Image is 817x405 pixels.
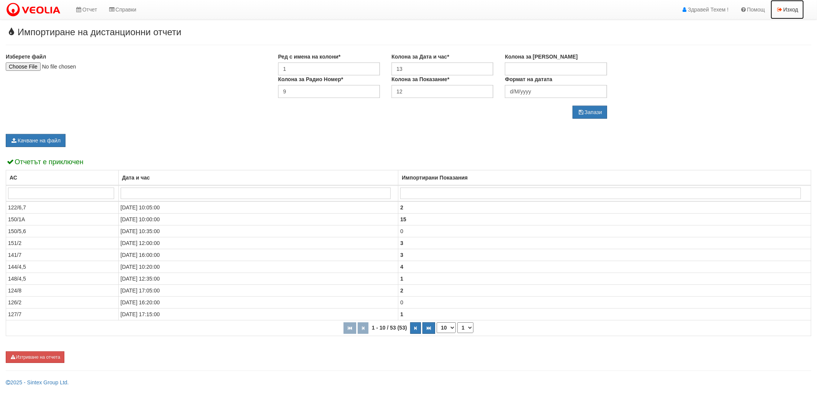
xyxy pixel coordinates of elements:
div: Дата и час [121,172,396,183]
b: 3 [400,252,403,258]
td: 150/5,6 [6,225,119,237]
b: 2 [400,204,403,211]
td: 144/4,5 [6,261,119,273]
label: Формат на датата [505,75,552,83]
a: 2025 - Sintex Group Ltd. [6,379,69,385]
b: 15 [400,216,406,222]
select: Брой редове на страница [437,322,456,333]
button: Последна страница [422,322,435,334]
label: Колона за [PERSON_NAME] [505,53,578,60]
b: 1 [400,311,403,317]
td: 126/2 [6,297,119,309]
th: Дата и час: No sort applied, activate to apply an ascending sort [118,170,398,186]
td: [DATE] 17:05:00 [118,285,398,297]
label: Изберете файл [6,53,46,60]
button: Предишна страница [358,322,368,334]
b: 1 [400,276,403,282]
b: 2 [400,287,403,294]
b: 4 [400,264,403,270]
td: 0 [398,297,811,309]
td: [DATE] 10:00:00 [118,214,398,225]
select: Страница номер [457,322,473,333]
td: [DATE] 10:20:00 [118,261,398,273]
td: 151/2 [6,237,119,249]
td: [DATE] 10:05:00 [118,201,398,214]
button: Първа страница [344,322,356,334]
div: Импортирани Показания [400,172,809,183]
div: АС [8,172,116,183]
th: Импортирани Показания: No sort applied, activate to apply an ascending sort [398,170,811,186]
b: 3 [400,240,403,246]
td: 148/4,5 [6,273,119,285]
td: [DATE] 16:20:00 [118,297,398,309]
button: Качване на файл [6,134,65,147]
td: [DATE] 12:35:00 [118,273,398,285]
td: [DATE] 10:35:00 [118,225,398,237]
th: АС: No sort applied, activate to apply an ascending sort [6,170,119,186]
img: VeoliaLogo.png [6,2,64,18]
label: Ред с имена на колони* [278,53,341,60]
td: 122/6,7 [6,201,119,214]
td: [DATE] 12:00:00 [118,237,398,249]
td: [DATE] 17:15:00 [118,309,398,320]
td: 0 [398,225,811,237]
input: Запишете формата с латински букви [505,85,607,98]
td: 127/7 [6,309,119,320]
button: Запази [573,106,607,119]
label: Колона за Дата и час* [391,53,449,60]
td: 150/1А [6,214,119,225]
span: 1 - 10 / 53 (53) [370,325,409,331]
label: Колона за Показание* [391,75,449,83]
h4: Отчетът е приключен [6,158,811,166]
h3: Импортиране на дистанционни отчети [6,27,811,37]
button: Изтриване на отчета [6,351,64,363]
button: Следваща страница [410,322,421,334]
td: 141/7 [6,249,119,261]
td: 124/8 [6,285,119,297]
td: [DATE] 16:00:00 [118,249,398,261]
label: Колона за Радио Номер* [278,75,343,83]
